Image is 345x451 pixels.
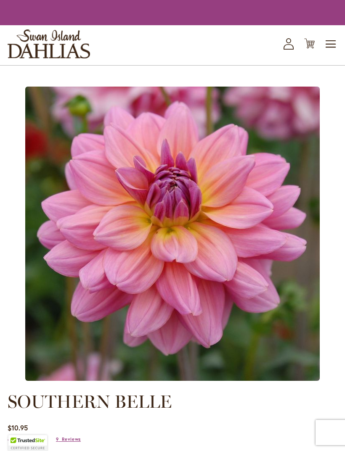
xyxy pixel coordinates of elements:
div: 100% [8,437,45,444]
span: Reviews [62,436,81,442]
span: 9 [56,436,59,442]
span: $10.95 [8,423,28,432]
a: store logo [8,29,90,58]
span: SOUTHERN BELLE [8,391,172,412]
img: main product photo [25,87,320,381]
a: 9 Reviews [56,436,81,442]
div: TrustedSite Certified [8,435,47,451]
